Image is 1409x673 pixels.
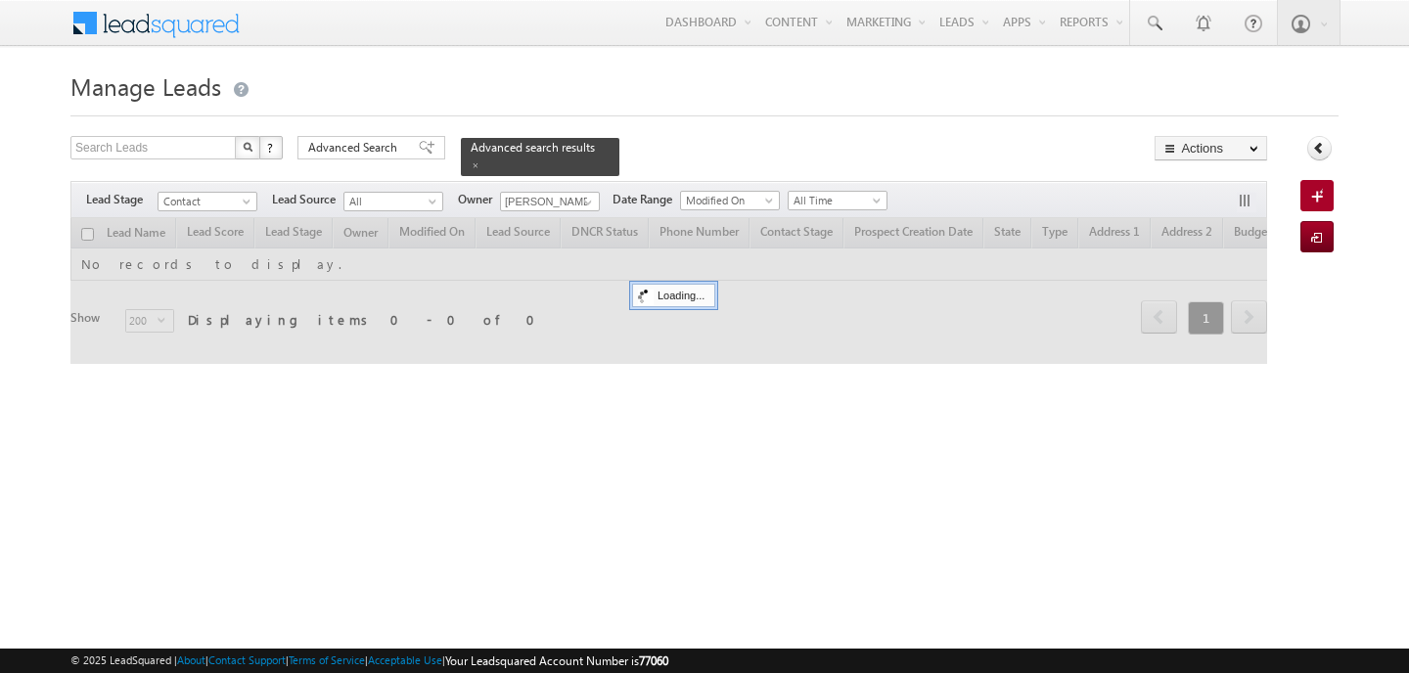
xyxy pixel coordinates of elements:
a: Contact Support [208,653,286,666]
a: All Time [788,191,887,210]
span: All [344,193,437,210]
img: Search [243,142,252,152]
span: Lead Source [272,191,343,208]
span: Owner [458,191,500,208]
a: Show All Items [573,193,598,212]
span: 77060 [639,653,668,668]
button: ? [259,136,283,159]
button: Actions [1155,136,1267,160]
span: Advanced search results [471,140,595,155]
span: Contact [159,193,251,210]
a: All [343,192,443,211]
span: Your Leadsquared Account Number is [445,653,668,668]
span: ? [267,139,276,156]
a: Modified On [680,191,780,210]
input: Type to Search [500,192,600,211]
span: All Time [789,192,882,209]
span: Date Range [613,191,680,208]
a: Contact [158,192,257,211]
a: About [177,653,205,666]
div: Loading... [632,284,715,307]
span: Lead Stage [86,191,158,208]
span: © 2025 LeadSquared | | | | | [70,651,668,670]
span: Manage Leads [70,70,221,102]
span: Advanced Search [308,139,403,157]
a: Acceptable Use [368,653,442,666]
a: Terms of Service [289,653,365,666]
span: Modified On [681,192,774,209]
